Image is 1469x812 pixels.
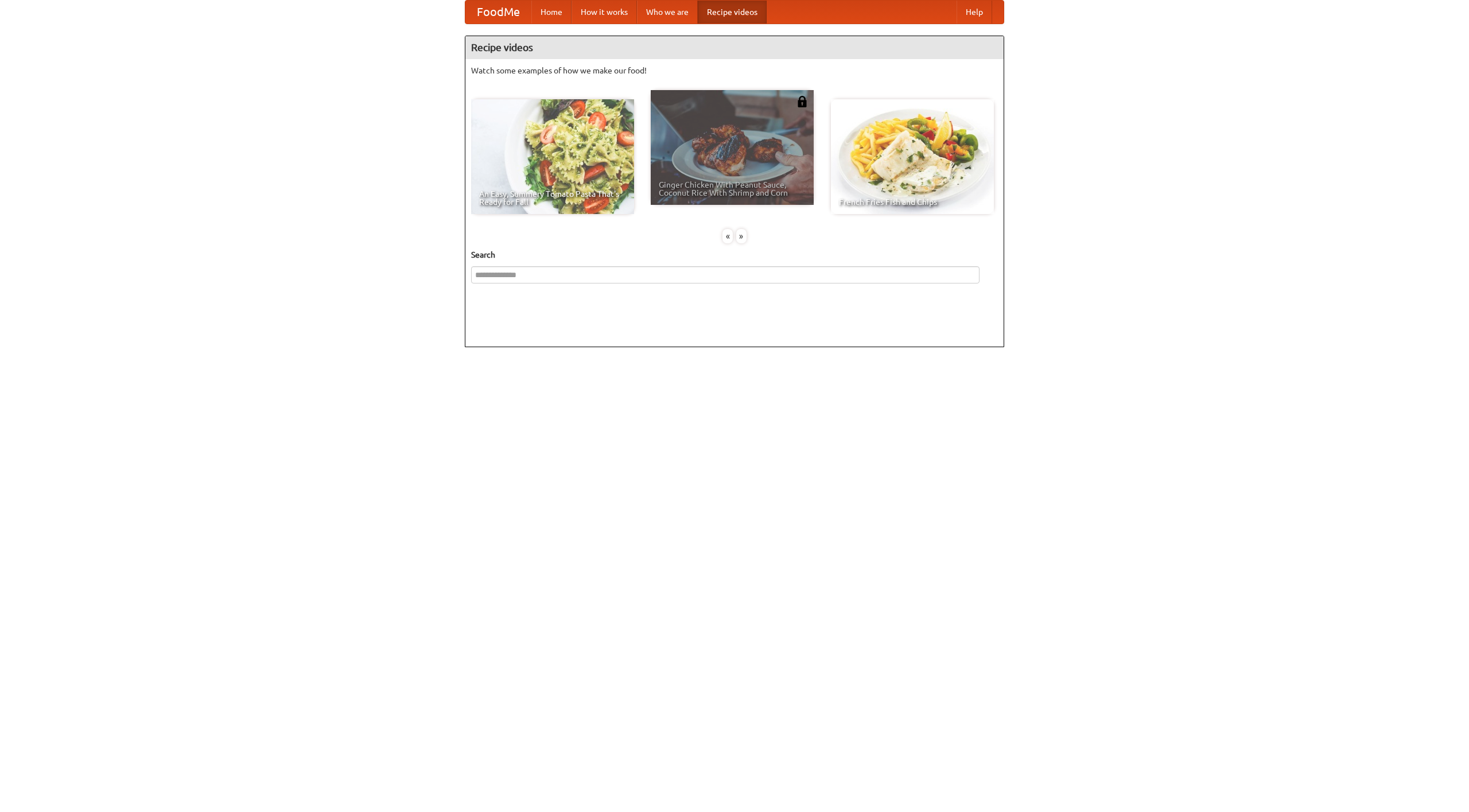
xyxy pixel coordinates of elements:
[572,1,637,24] a: How it works
[471,65,998,76] p: Watch some examples of how we make our food!
[465,36,1004,59] h4: Recipe videos
[957,1,992,24] a: Help
[479,190,626,206] span: An Easy, Summery Tomato Pasta That's Ready for Fall
[722,229,733,243] div: «
[465,1,531,24] a: FoodMe
[637,1,698,24] a: Who we are
[471,249,998,261] h5: Search
[831,99,994,214] a: French Fries Fish and Chips
[796,96,808,107] img: 483408.png
[839,198,986,206] span: French Fries Fish and Chips
[736,229,747,243] div: »
[698,1,767,24] a: Recipe videos
[471,99,634,214] a: An Easy, Summery Tomato Pasta That's Ready for Fall
[531,1,572,24] a: Home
